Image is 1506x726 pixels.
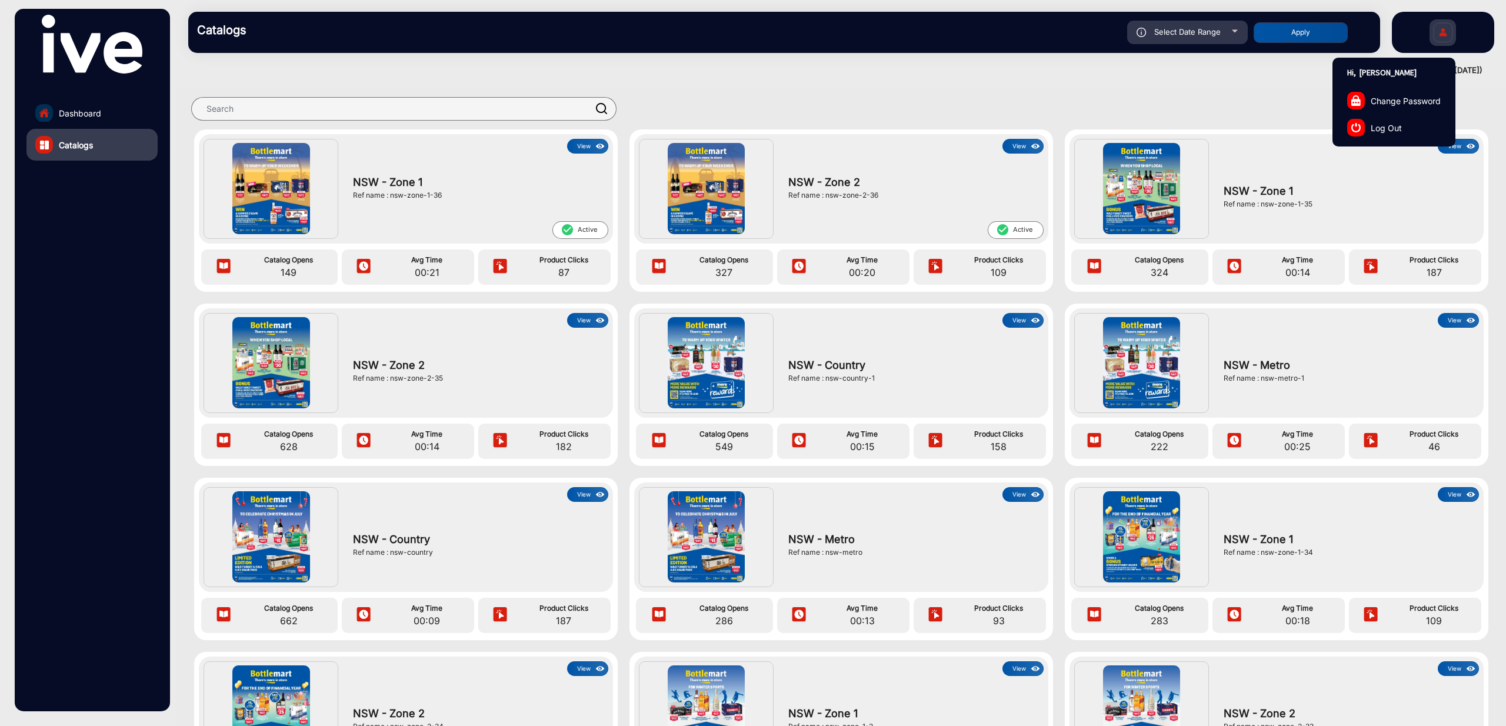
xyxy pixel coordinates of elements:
[1225,258,1243,276] img: icon
[788,357,1038,373] span: NSW - Country
[650,607,668,624] img: icon
[650,258,668,276] img: icon
[1254,22,1348,43] button: Apply
[678,439,770,454] span: 549
[955,603,1044,614] span: Product Clicks
[243,429,335,439] span: Catalog Opens
[1224,531,1473,547] span: NSW - Zone 1
[1224,547,1473,558] div: Ref name : nsw-zone-1-34
[1438,139,1479,154] button: Viewicon
[668,491,745,582] img: NSW - Metro
[790,258,808,276] img: icon
[519,614,608,628] span: 187
[26,97,158,129] a: Dashboard
[1464,488,1478,501] img: icon
[382,603,471,614] span: Avg Time
[788,531,1038,547] span: NSW - Metro
[1029,488,1042,501] img: icon
[594,662,607,675] img: icon
[1029,662,1042,675] img: icon
[39,108,49,118] img: home
[215,432,232,450] img: icon
[927,258,944,276] img: icon
[197,23,362,37] h3: Catalogs
[955,439,1044,454] span: 158
[1002,139,1044,154] button: Viewicon
[353,531,602,547] span: NSW - Country
[1085,432,1103,450] img: icon
[1085,258,1103,276] img: icon
[1103,143,1181,234] img: NSW - Zone 1
[1253,439,1342,454] span: 00:25
[353,357,602,373] span: NSW - Zone 2
[668,317,745,408] img: NSW - Country
[818,614,907,628] span: 00:13
[1253,429,1342,439] span: Avg Time
[1438,661,1479,676] button: Viewicon
[59,139,93,151] span: Catalogs
[955,255,1044,265] span: Product Clicks
[955,265,1044,279] span: 109
[567,661,608,676] button: Viewicon
[1114,255,1205,265] span: Catalog Opens
[594,140,607,153] img: icon
[818,439,907,454] span: 00:15
[355,258,372,276] img: icon
[1224,199,1473,209] div: Ref name : nsw-zone-1-35
[176,65,1482,76] div: ([DATE] - [DATE])
[1362,432,1380,450] img: icon
[1114,429,1205,439] span: Catalog Opens
[788,174,1038,190] span: NSW - Zone 2
[1029,314,1042,327] img: icon
[42,15,142,74] img: vmg-logo
[678,255,770,265] span: Catalog Opens
[788,547,1038,558] div: Ref name : nsw-metro
[552,221,608,239] span: Active
[650,432,668,450] img: icon
[1371,121,1402,134] span: Log Out
[1154,27,1221,36] span: Select Date Range
[927,607,944,624] img: icon
[1390,265,1479,279] span: 187
[818,429,907,439] span: Avg Time
[818,255,907,265] span: Avg Time
[1002,487,1044,502] button: Viewicon
[596,103,608,114] img: prodSearch.svg
[1390,603,1479,614] span: Product Clicks
[594,488,607,501] img: icon
[1253,614,1342,628] span: 00:18
[1002,313,1044,328] button: Viewicon
[678,603,770,614] span: Catalog Opens
[567,139,608,154] button: Viewicon
[40,141,49,149] img: catalog
[232,317,310,408] img: NSW - Zone 2
[491,258,509,276] img: icon
[353,705,602,721] span: NSW - Zone 2
[678,614,770,628] span: 286
[355,607,372,624] img: icon
[1114,614,1205,628] span: 283
[1224,183,1473,199] span: NSW - Zone 1
[567,313,608,328] button: Viewicon
[1371,94,1441,106] span: Change Password
[243,603,335,614] span: Catalog Opens
[243,614,335,628] span: 662
[382,614,471,628] span: 00:09
[1224,705,1473,721] span: NSW - Zone 2
[567,487,608,502] button: Viewicon
[1253,265,1342,279] span: 00:14
[996,223,1009,237] mat-icon: check_circle
[955,429,1044,439] span: Product Clicks
[988,221,1044,239] span: Active
[927,432,944,450] img: icon
[1137,28,1147,37] img: icon
[353,190,602,201] div: Ref name : nsw-zone-1-36
[1029,140,1042,153] img: icon
[355,432,372,450] img: icon
[382,265,471,279] span: 00:21
[519,265,608,279] span: 87
[243,439,335,454] span: 628
[26,129,158,161] a: Catalogs
[382,439,471,454] span: 00:14
[1103,317,1181,408] img: NSW - Metro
